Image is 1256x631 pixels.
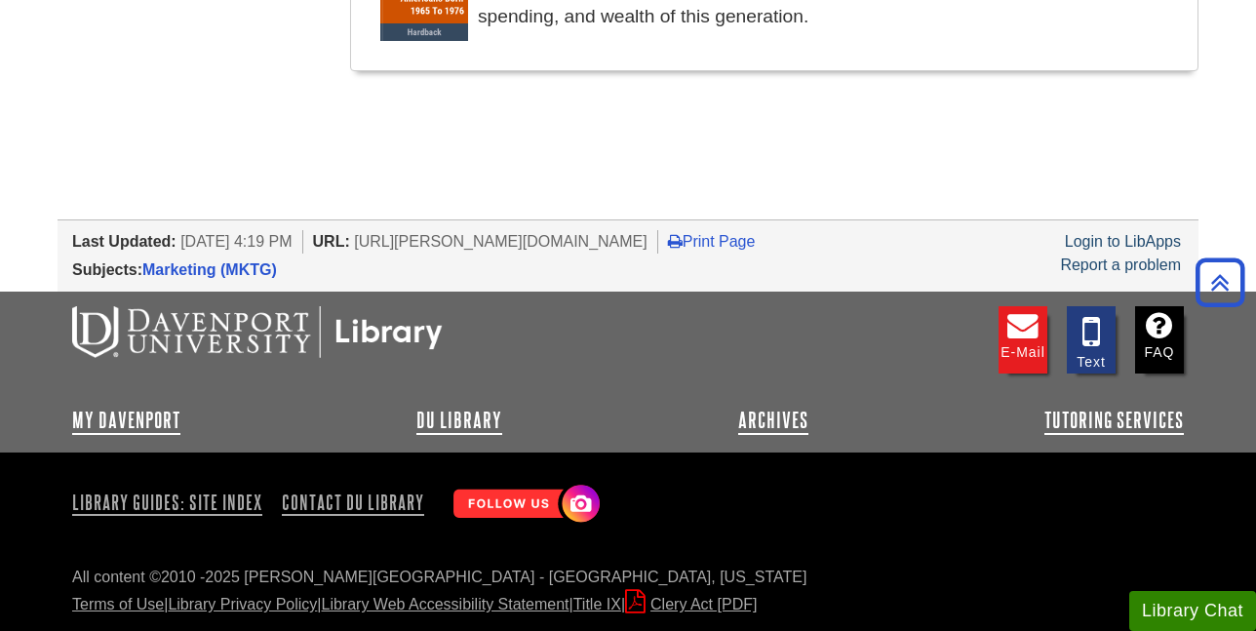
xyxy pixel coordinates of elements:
a: Print Page [668,233,756,250]
div: All content ©2010 - 2025 [PERSON_NAME][GEOGRAPHIC_DATA] - [GEOGRAPHIC_DATA], [US_STATE] | | | | [72,566,1184,616]
a: Library Guides: Site Index [72,486,270,519]
a: Archives [738,409,808,432]
span: Subjects: [72,261,142,278]
a: My Davenport [72,409,180,432]
a: Terms of Use [72,596,164,612]
button: Library Chat [1129,591,1256,631]
a: Report a problem [1060,256,1181,273]
img: Follow Us! Instagram [444,477,605,532]
a: Title IX [573,596,621,612]
span: [URL][PERSON_NAME][DOMAIN_NAME] [354,233,648,250]
span: URL: [313,233,350,250]
a: DU Library [416,409,502,432]
a: Library Web Accessibility Statement [322,596,569,612]
a: Text [1067,306,1116,374]
a: Clery Act [625,596,757,612]
span: Last Updated: [72,233,177,250]
a: Contact DU Library [274,486,432,519]
span: [DATE] 4:19 PM [180,233,292,250]
a: E-mail [999,306,1047,374]
a: FAQ [1135,306,1184,374]
a: Library Privacy Policy [168,596,317,612]
a: Tutoring Services [1044,409,1184,432]
i: Print Page [668,233,683,249]
img: DU Libraries [72,306,443,357]
a: Marketing (MKTG) [142,261,277,278]
a: Back to Top [1189,269,1251,296]
a: Login to LibApps [1065,233,1181,250]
